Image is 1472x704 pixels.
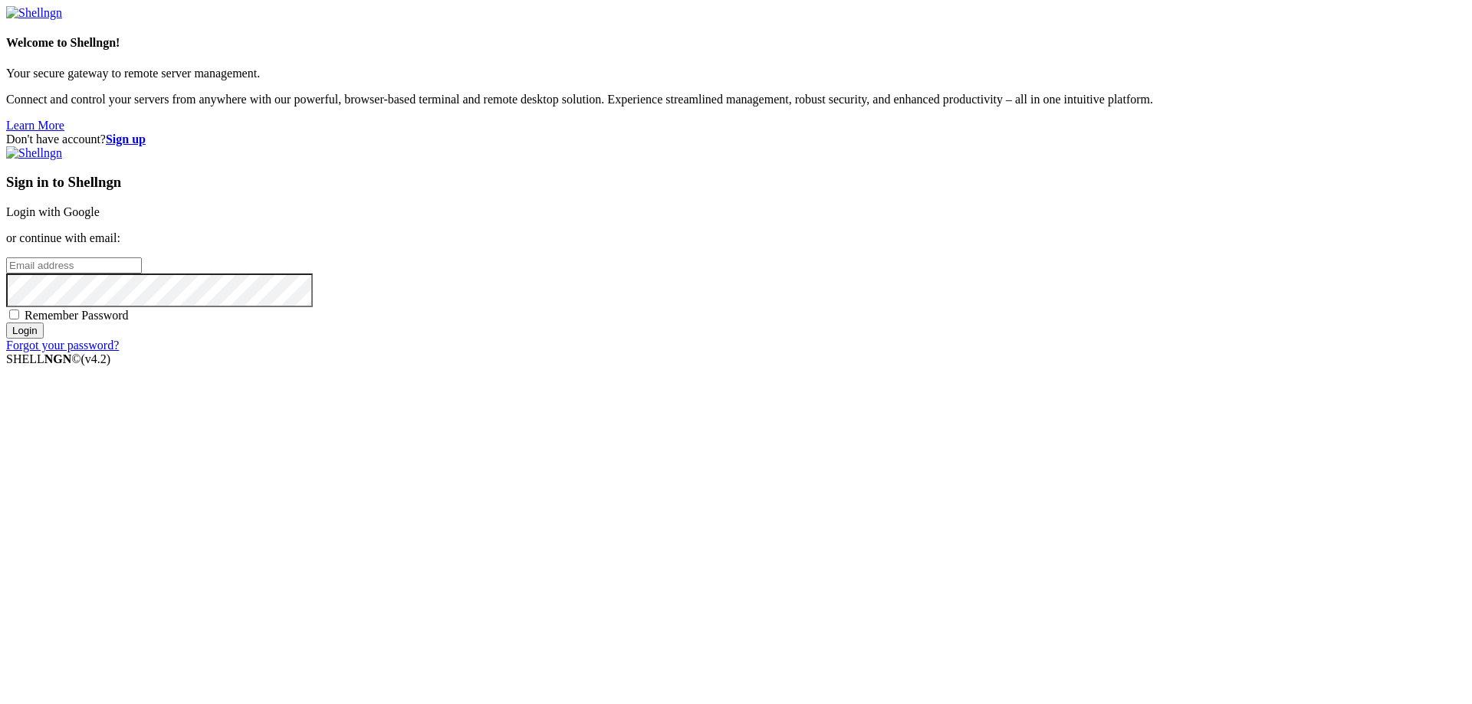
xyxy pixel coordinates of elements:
p: Connect and control your servers from anywhere with our powerful, browser-based terminal and remo... [6,93,1466,106]
input: Email address [6,257,142,273]
a: Sign up [106,133,146,146]
img: Shellngn [6,146,62,160]
a: Login with Google [6,205,100,218]
p: or continue with email: [6,231,1466,245]
a: Learn More [6,119,64,132]
input: Remember Password [9,309,19,319]
span: Remember Password [25,309,129,322]
h3: Sign in to Shellngn [6,174,1466,191]
div: Don't have account? [6,133,1466,146]
h4: Welcome to Shellngn! [6,36,1466,50]
b: NGN [44,352,72,365]
img: Shellngn [6,6,62,20]
input: Login [6,323,44,339]
span: 4.2.0 [81,352,111,365]
a: Forgot your password? [6,339,119,352]
span: SHELL © [6,352,110,365]
p: Your secure gateway to remote server management. [6,67,1466,80]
